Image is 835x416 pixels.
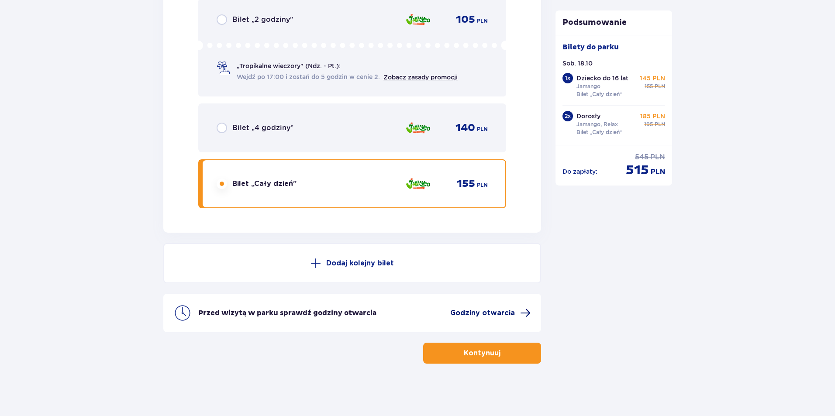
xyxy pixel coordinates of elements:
[562,111,573,121] div: 2 x
[383,74,458,81] a: Zobacz zasady promocji
[576,120,618,128] p: Jamango, Relax
[464,348,500,358] p: Kontynuuj
[450,308,515,318] span: Godziny otwarcia
[576,90,622,98] p: Bilet „Cały dzień”
[626,162,649,179] span: 515
[477,125,488,133] span: PLN
[576,112,600,120] p: Dorosły
[450,308,531,318] a: Godziny otwarcia
[655,83,665,90] span: PLN
[423,343,541,364] button: Kontynuuj
[651,167,665,177] span: PLN
[232,15,293,24] span: Bilet „2 godziny”
[556,17,673,28] p: Podsumowanie
[635,152,649,162] span: 545
[645,83,653,90] span: 155
[326,258,394,268] p: Dodaj kolejny bilet
[650,152,665,162] span: PLN
[232,179,297,189] span: Bilet „Cały dzień”
[456,13,475,26] span: 105
[477,17,488,25] span: PLN
[237,62,341,70] span: „Tropikalne wieczory" (Ndz. - Pt.):
[576,128,622,136] p: Bilet „Cały dzień”
[198,308,376,318] p: Przed wizytą w parku sprawdź godziny otwarcia
[562,73,573,83] div: 1 x
[576,74,628,83] p: Dziecko do 16 lat
[640,74,665,83] p: 145 PLN
[477,181,488,189] span: PLN
[640,112,665,120] p: 185 PLN
[576,83,600,90] p: Jamango
[405,10,431,29] img: Jamango
[655,120,665,128] span: PLN
[562,42,619,52] p: Bilety do parku
[455,121,475,134] span: 140
[405,119,431,137] img: Jamango
[405,175,431,193] img: Jamango
[562,59,593,68] p: Sob. 18.10
[457,177,475,190] span: 155
[644,120,653,128] span: 195
[163,243,541,283] button: Dodaj kolejny bilet
[232,123,293,133] span: Bilet „4 godziny”
[237,72,380,81] span: Wejdź po 17:00 i zostań do 5 godzin w cenie 2.
[562,167,597,176] p: Do zapłaty :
